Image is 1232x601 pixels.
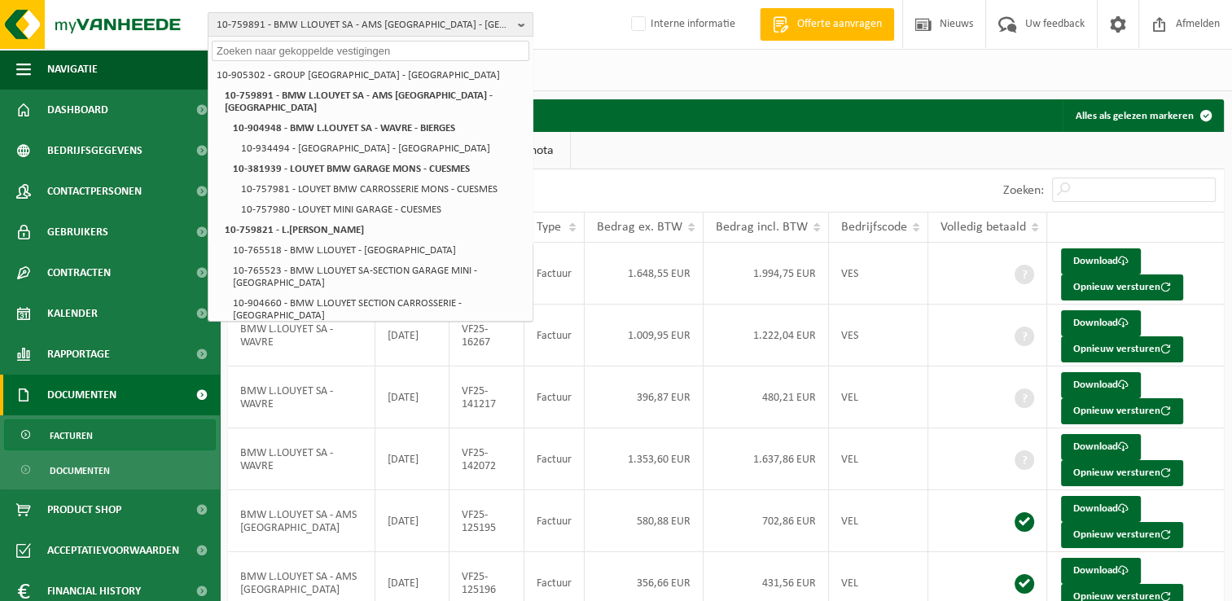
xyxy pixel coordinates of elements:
span: Bedrag incl. BTW [716,221,808,234]
td: 580,88 EUR [585,490,704,552]
span: Bedrijfsgegevens [47,130,142,171]
td: VF25-142072 [449,428,524,490]
td: Factuur [524,305,585,366]
label: Zoeken: [1003,184,1044,197]
td: 1.222,04 EUR [704,305,829,366]
td: VF25-141217 [449,366,524,428]
button: Opnieuw versturen [1061,522,1183,548]
td: VEL [829,428,928,490]
a: Download [1061,496,1141,522]
td: BMW L.LOUYET SA - AMS [GEOGRAPHIC_DATA] [228,490,375,552]
span: Type [537,221,561,234]
span: Rapportage [47,334,110,375]
td: BMW L.LOUYET SA - WAVRE [228,305,375,366]
td: [DATE] [375,428,449,490]
td: VEL [829,366,928,428]
li: 10-757980 - LOUYET MINI GARAGE - CUESMES [236,200,529,220]
span: Volledig betaald [940,221,1026,234]
td: 1.637,86 EUR [704,428,829,490]
span: 10-759891 - BMW L.LOUYET SA - AMS [GEOGRAPHIC_DATA] - [GEOGRAPHIC_DATA] [217,13,511,37]
td: VF25-16267 [449,305,524,366]
li: 10-757981 - LOUYET BMW CARROSSERIE MONS - CUESMES [236,179,529,200]
span: Offerte aanvragen [793,16,886,33]
span: Facturen [50,420,93,451]
span: Contactpersonen [47,171,142,212]
span: Gebruikers [47,212,108,252]
td: 396,87 EUR [585,366,704,428]
a: Documenten [4,454,216,485]
a: Download [1061,248,1141,274]
button: Alles als gelezen markeren [1063,99,1222,132]
span: Documenten [50,455,110,486]
td: VES [829,305,928,366]
span: Bedrag ex. BTW [597,221,682,234]
label: Interne informatie [628,12,735,37]
td: Factuur [524,243,585,305]
a: Download [1061,434,1141,460]
td: Factuur [524,490,585,552]
td: 1.353,60 EUR [585,428,704,490]
td: [DATE] [375,305,449,366]
td: VF25-125195 [449,490,524,552]
span: Kalender [47,293,98,334]
td: 1.648,55 EUR [585,243,704,305]
td: 480,21 EUR [704,366,829,428]
a: Download [1061,372,1141,398]
td: Factuur [524,366,585,428]
td: 702,86 EUR [704,490,829,552]
td: VES [829,243,928,305]
strong: 10-759821 - L.[PERSON_NAME] [225,225,364,235]
span: Contracten [47,252,111,293]
td: [DATE] [375,490,449,552]
td: BMW L.LOUYET SA - WAVRE [228,366,375,428]
button: 10-759891 - BMW L.LOUYET SA - AMS [GEOGRAPHIC_DATA] - [GEOGRAPHIC_DATA] [208,12,533,37]
strong: 10-381939 - LOUYET BMW GARAGE MONS - CUESMES [233,164,470,174]
li: 10-765523 - BMW L.LOUYET SA-SECTION GARAGE MINI - [GEOGRAPHIC_DATA] [228,261,529,293]
strong: 10-759891 - BMW L.LOUYET SA - AMS [GEOGRAPHIC_DATA] - [GEOGRAPHIC_DATA] [225,90,493,113]
span: Acceptatievoorwaarden [47,530,179,571]
input: Zoeken naar gekoppelde vestigingen [212,41,529,61]
td: BMW L.LOUYET SA - WAVRE [228,428,375,490]
a: Download [1061,310,1141,336]
span: Dashboard [47,90,108,130]
li: 10-904660 - BMW L.LOUYET SECTION CARROSSERIE - [GEOGRAPHIC_DATA] [228,293,529,326]
td: [DATE] [375,366,449,428]
strong: 10-904948 - BMW L.LOUYET SA - WAVRE - BIERGES [233,123,455,134]
a: Download [1061,558,1141,584]
span: Navigatie [47,49,98,90]
li: 10-934494 - [GEOGRAPHIC_DATA] - [GEOGRAPHIC_DATA] [236,138,529,159]
li: 10-905302 - GROUP [GEOGRAPHIC_DATA] - [GEOGRAPHIC_DATA] [212,65,529,86]
span: Bedrijfscode [841,221,907,234]
td: VEL [829,490,928,552]
a: Facturen [4,419,216,450]
button: Opnieuw versturen [1061,336,1183,362]
td: 1.009,95 EUR [585,305,704,366]
span: Documenten [47,375,116,415]
button: Opnieuw versturen [1061,274,1183,300]
td: Factuur [524,428,585,490]
td: 1.994,75 EUR [704,243,829,305]
button: Opnieuw versturen [1061,398,1183,424]
li: 10-765518 - BMW L.LOUYET - [GEOGRAPHIC_DATA] [228,240,529,261]
span: Product Shop [47,489,121,530]
a: Offerte aanvragen [760,8,894,41]
button: Opnieuw versturen [1061,460,1183,486]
